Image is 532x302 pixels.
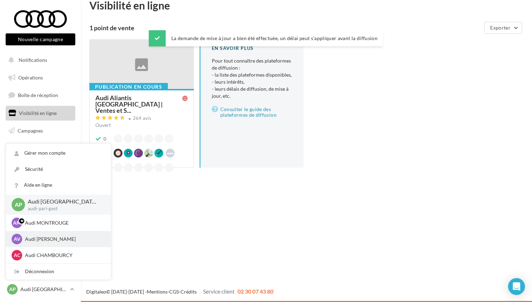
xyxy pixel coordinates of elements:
a: Consulter le guide des plateformes de diffusion [212,105,293,119]
span: AV [14,236,20,243]
span: Campagnes [18,127,43,133]
span: Opérations [18,75,43,81]
a: Sécurité [6,161,111,177]
span: AP [9,286,16,293]
a: CGS [169,289,179,295]
a: Aide en ligne [6,177,111,193]
span: AP [15,201,22,209]
span: Boîte de réception [18,92,58,98]
span: Audi Aliantis [GEOGRAPHIC_DATA] | Ventes et S... [95,95,182,114]
p: Pour tout connaître des plateformes de diffusion : [212,57,293,99]
p: audi-pari-gest [28,206,100,212]
p: Audi CHAMBOURCY [25,252,102,259]
a: Médiathèque [4,141,77,155]
a: Mentions [147,289,167,295]
span: Notifications [19,57,47,63]
li: - la liste des plateformes disponibles, [212,71,293,78]
a: AP Audi [GEOGRAPHIC_DATA] 15 [6,283,75,296]
a: Visibilité en ligne [4,106,77,121]
div: 264 avis [133,116,152,121]
a: Boîte de réception [4,88,77,103]
p: Audi [GEOGRAPHIC_DATA] 15 [20,286,67,293]
span: Exporter [490,25,511,31]
span: © [DATE]-[DATE] - - - [86,289,273,295]
span: Service client [203,288,235,295]
li: - leurs délais de diffusion, de mise à jour, etc. [212,85,293,99]
a: 264 avis [95,115,188,123]
li: - leurs intérêts, [212,78,293,85]
a: Gérer mon compte [6,145,111,161]
div: Open Intercom Messenger [508,278,525,295]
a: Crédits [180,289,197,295]
p: Audi [PERSON_NAME] [25,236,102,243]
p: Audi [GEOGRAPHIC_DATA] 15 [28,198,100,206]
a: PLV et print personnalisable [4,158,77,179]
div: 0 [103,135,106,142]
span: AC [14,252,20,259]
span: Ouvert [95,122,111,128]
div: Déconnexion [6,264,111,279]
div: Publication en cours [89,83,168,91]
div: 1 point de vente [89,25,481,31]
span: Visibilité en ligne [19,110,57,116]
a: Opérations [4,70,77,85]
p: Audi MONTROUGE [25,219,102,226]
span: 02 30 07 43 80 [237,288,273,295]
button: Nouvelle campagne [6,33,75,45]
span: AM [13,219,21,226]
a: Campagnes [4,123,77,138]
button: Exporter [484,22,522,34]
div: La demande de mise à jour a bien été effectuée, un délai peut s’appliquer avant la diffusion [149,30,383,46]
a: Digitaleo [86,289,106,295]
button: Notifications [4,53,74,68]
